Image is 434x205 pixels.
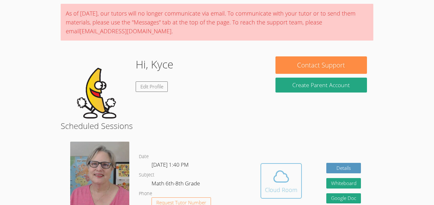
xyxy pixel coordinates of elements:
[136,81,168,92] a: Edit Profile
[261,163,302,199] button: Cloud Room
[136,56,173,73] h1: Hi, Kyce
[139,153,149,161] dt: Date
[326,178,361,189] button: Whiteboard
[265,185,297,194] div: Cloud Room
[139,171,154,179] dt: Subject
[152,179,201,190] dd: Math 6th-8th Grade
[275,78,367,93] button: Create Parent Account
[139,190,152,198] dt: Phone
[326,163,361,173] a: Details
[156,200,206,205] span: Request Tutor Number
[67,56,131,120] img: Animated-GIF-Banana.gif
[275,56,367,74] button: Contact Support
[61,4,373,41] div: As of [DATE], our tutors will no longer communicate via email. To communicate with your tutor or ...
[152,161,189,168] span: [DATE] 1:40 PM
[326,193,361,204] a: Google Doc
[61,120,373,132] h2: Scheduled Sessions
